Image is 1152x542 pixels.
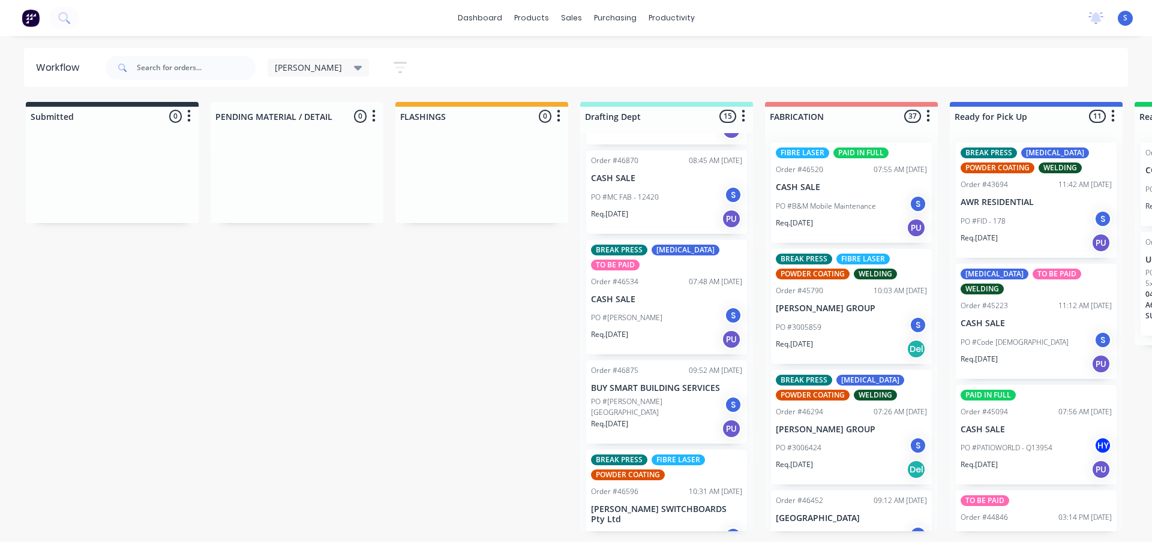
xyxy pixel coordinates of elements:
div: BREAK PRESS[MEDICAL_DATA]POWDER COATINGWELDINGOrder #4369411:42 AM [DATE]AWR RESIDENTIALPO #FID -... [956,143,1117,258]
div: PU [1091,460,1111,479]
div: PU [722,209,741,228]
div: Order #46294 [776,406,823,417]
div: Order #4687509:52 AM [DATE]BUY SMART BUILDING SERVICESPO #[PERSON_NAME] [GEOGRAPHIC_DATA]SReq.[DA... [586,360,747,444]
div: POWDER COATING [776,269,850,279]
div: [MEDICAL_DATA] [1021,147,1089,158]
div: Order #46596 [591,486,638,497]
div: POWDER COATING [591,469,665,480]
a: dashboard [452,9,508,27]
div: Order #45790 [776,285,823,296]
p: AWR RESIDENTIAL [961,197,1112,207]
div: BREAK PRESS [961,147,1017,158]
div: Order #46452 [776,495,823,506]
div: TO BE PAID [1033,269,1081,279]
div: products [508,9,555,27]
div: WELDING [854,269,897,279]
div: [MEDICAL_DATA] [836,375,904,386]
div: Order #46520 [776,164,823,175]
span: [PERSON_NAME] [275,61,342,74]
div: BREAK PRESS[MEDICAL_DATA]POWDER COATINGWELDINGOrder #4629407:26 AM [DATE][PERSON_NAME] GROUPPO #3... [771,370,932,485]
p: CASH SALE [961,318,1112,329]
div: S [909,436,927,454]
div: FIBRE LASER [652,454,705,465]
div: BREAK PRESS [591,245,647,255]
div: Order #44846 [961,512,1008,523]
p: Req. [DATE] [961,233,998,243]
p: PO #3005859 [776,322,821,333]
p: Req. [DATE] [591,418,628,429]
p: [PERSON_NAME] GROUP [776,424,927,435]
div: FIBRE LASER [776,147,829,158]
div: 10:31 AM [DATE] [689,486,742,497]
p: PO #[PERSON_NAME] [GEOGRAPHIC_DATA] [591,396,724,418]
div: WELDING [854,390,897,401]
div: S [724,186,742,204]
div: PAID IN FULL [961,390,1016,401]
div: PU [722,419,741,438]
div: PU [1091,233,1111,252]
div: 07:48 AM [DATE] [689,276,742,287]
div: [MEDICAL_DATA] [961,269,1028,279]
div: 03:14 PM [DATE] [1058,512,1112,523]
img: Factory [22,9,40,27]
input: Search for orders... [137,56,256,80]
div: Workflow [36,61,85,75]
p: PO #PATIOWORLD - Q13954 [961,442,1052,453]
p: [PERSON_NAME] SWITCHBOARDS Pty Ltd [591,504,742,525]
p: Req. [DATE] [961,459,998,470]
div: 08:45 AM [DATE] [689,155,742,166]
p: Req. [DATE] [961,354,998,365]
div: [MEDICAL_DATA]TO BE PAIDWELDINGOrder #4522311:12 AM [DATE]CASH SALEPO #Code [DEMOGRAPHIC_DATA]SRe... [956,264,1117,379]
div: purchasing [588,9,643,27]
p: PO #B&M Mobile Maintenance [776,201,876,212]
div: [MEDICAL_DATA] [652,245,719,255]
p: PO #Code [DEMOGRAPHIC_DATA] [961,337,1069,348]
div: 10:03 AM [DATE] [874,285,927,296]
div: Order #45223 [961,300,1008,311]
div: 09:52 AM [DATE] [689,365,742,376]
div: Order #4687008:45 AM [DATE]CASH SALEPO #MC FAB - 12420SReq.[DATE]PU [586,150,747,234]
p: PO #FID - 178 [961,216,1006,227]
div: 07:55 AM [DATE] [874,164,927,175]
p: [PERSON_NAME] GROUP [776,303,927,314]
div: POWDER COATING [961,162,1034,173]
div: PU [1091,354,1111,374]
p: Req. [DATE] [591,209,628,219]
div: WELDING [961,284,1004,294]
div: S [1094,331,1112,349]
div: Order #46875 [591,365,638,376]
div: BREAK PRESS [776,254,832,264]
p: Req. [DATE] [591,329,628,340]
div: S [909,316,927,334]
div: Order #43694 [961,179,1008,190]
p: [GEOGRAPHIC_DATA] [776,513,927,523]
div: TO BE PAID [591,260,640,270]
div: Del [907,460,926,479]
div: PU [722,330,741,349]
div: 11:12 AM [DATE] [1058,300,1112,311]
p: CASH SALE [961,530,1112,540]
div: BREAK PRESS [776,375,832,386]
div: productivity [643,9,701,27]
div: S [909,195,927,213]
div: PAID IN FULLOrder #4509407:56 AM [DATE]CASH SALEPO #PATIOWORLD - Q13954HYReq.[DATE]PU [956,385,1117,485]
p: Req. [DATE] [776,339,813,350]
div: PU [907,218,926,237]
p: CASH SALE [961,424,1112,435]
div: POWDER COATING [776,390,850,401]
div: PAID IN FULL [833,147,889,158]
p: Req. [DATE] [776,459,813,470]
p: PO #MC FAB - 12420 [591,192,659,203]
p: CASH SALE [776,182,927,192]
div: BREAK PRESS [591,454,647,465]
div: S [724,306,742,324]
div: Order #46534 [591,276,638,287]
div: BREAK PRESS[MEDICAL_DATA]TO BE PAIDOrder #4653407:48 AM [DATE]CASH SALEPO #[PERSON_NAME]SReq.[DAT... [586,240,747,355]
div: 11:42 AM [DATE] [1058,179,1112,190]
div: 07:56 AM [DATE] [1058,406,1112,417]
span: S [1123,13,1127,23]
div: WELDING [1039,162,1082,173]
p: PO #3006424 [776,442,821,453]
div: sales [555,9,588,27]
div: Order #45094 [961,406,1008,417]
